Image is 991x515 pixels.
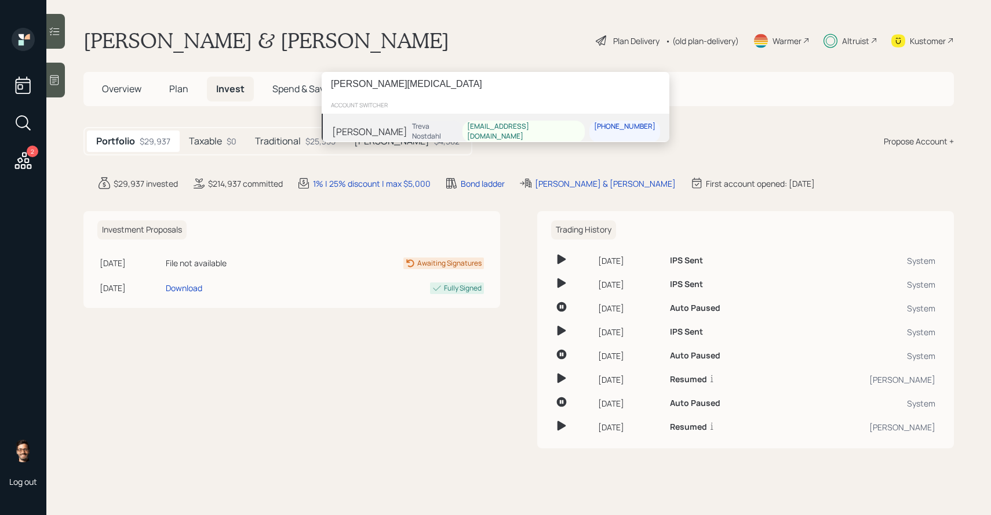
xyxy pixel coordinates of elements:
div: [PERSON_NAME] [332,125,407,139]
div: [EMAIL_ADDRESS][DOMAIN_NAME] [467,122,580,142]
input: Type a command or search… [322,72,669,96]
div: [PHONE_NUMBER] [594,122,655,132]
div: Treva Nostdahl [412,122,458,142]
div: account switcher [322,96,669,114]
